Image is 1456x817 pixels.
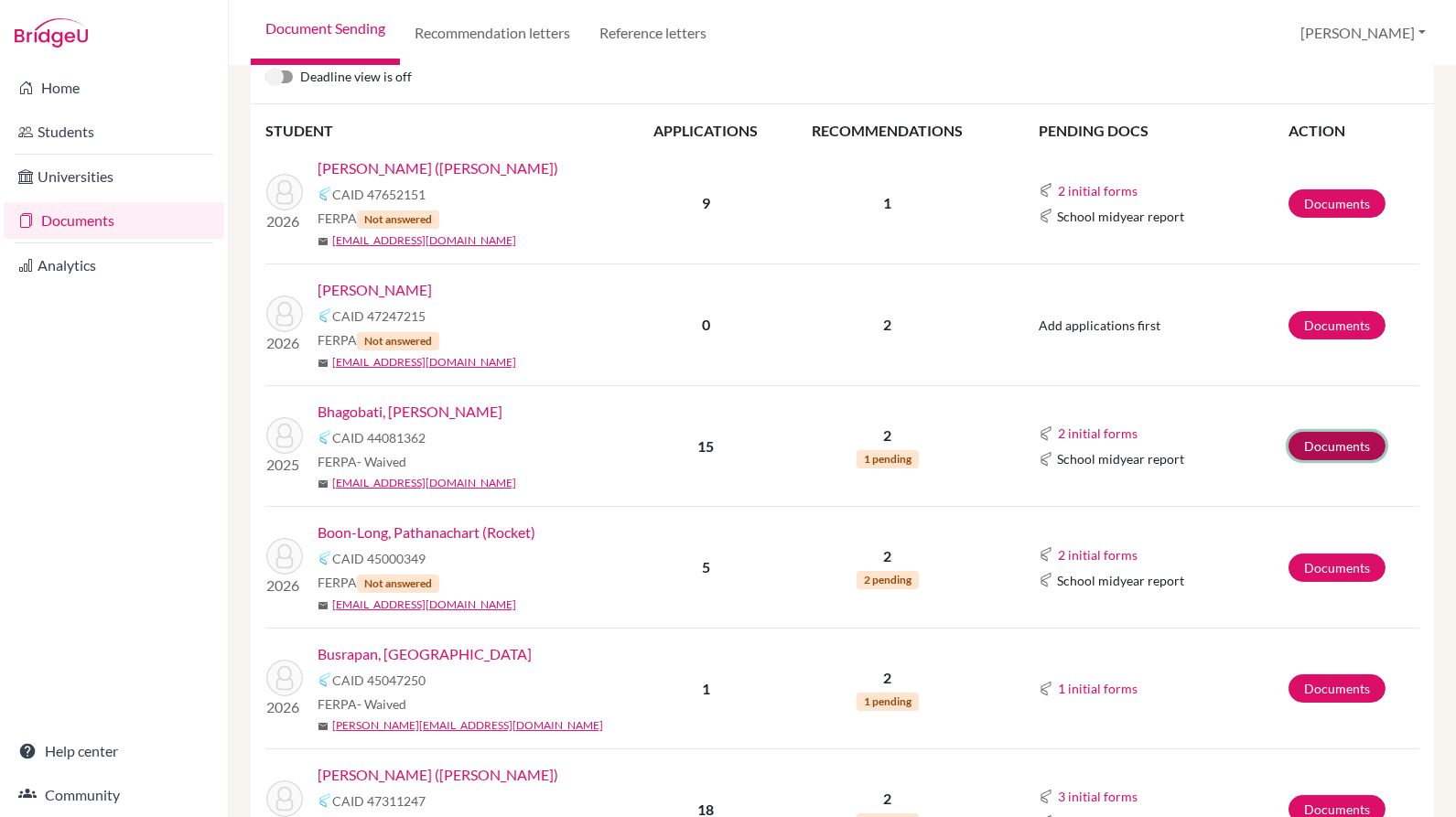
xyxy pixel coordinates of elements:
img: Common App logo [318,551,332,565]
span: RECOMMENDATIONS [812,122,963,139]
span: mail [318,600,329,611]
span: 1 pending [857,693,919,711]
span: CAID 44081362 [332,428,426,447]
span: mail [318,358,329,369]
a: [PERSON_NAME] [318,279,432,301]
span: 2 pending [857,571,919,589]
p: 2 [782,314,994,336]
a: Documents [1289,554,1386,582]
a: Home [4,70,224,106]
a: Boon-Long, Pathanachart (Rocket) [318,521,535,543]
a: Busrapan, [GEOGRAPHIC_DATA] [318,643,532,665]
a: Universities [4,158,224,195]
button: 2 initial forms [1057,180,1138,201]
button: 3 initial forms [1057,786,1138,807]
img: Common App logo [1039,790,1053,804]
span: FERPA [318,452,406,471]
p: 2026 [266,575,303,597]
img: Bhagobati, Henry [266,417,303,454]
a: [PERSON_NAME] ([PERSON_NAME]) [318,157,558,179]
img: Common App logo [1039,547,1053,562]
img: Busrapan, Pran [266,660,303,696]
span: mail [318,721,329,732]
b: 0 [702,316,710,333]
img: Common App logo [318,672,332,687]
a: Documents [1289,311,1386,339]
span: Deadline view is off [300,67,412,89]
a: Documents [1289,432,1386,460]
span: School midyear report [1057,571,1184,590]
p: 2026 [266,210,303,232]
img: Baljee, Aryaveer [266,296,303,332]
img: Common App logo [318,187,332,201]
span: Not answered [357,210,439,229]
img: Common App logo [1039,209,1053,223]
p: 2 [782,667,994,689]
span: FERPA [318,330,439,350]
button: 2 initial forms [1057,544,1138,565]
b: 1 [702,680,710,697]
p: 2 [782,545,994,567]
img: Common App logo [318,308,332,323]
a: [PERSON_NAME] ([PERSON_NAME]) [318,764,558,786]
span: Add applications first [1039,317,1160,333]
button: 2 initial forms [1057,423,1138,444]
span: PENDING DOCS [1039,122,1149,139]
img: Bridge-U [15,18,88,48]
a: Documents [1289,189,1386,218]
a: [EMAIL_ADDRESS][DOMAIN_NAME] [332,597,516,613]
span: APPLICATIONS [653,122,758,139]
img: Arnold, Maximillian (Max) [266,174,303,210]
span: Not answered [357,575,439,593]
a: Documents [4,202,224,239]
span: mail [318,236,329,247]
span: CAID 45047250 [332,671,426,690]
span: mail [318,478,329,489]
a: [PERSON_NAME][EMAIL_ADDRESS][DOMAIN_NAME] [332,717,603,734]
a: [EMAIL_ADDRESS][DOMAIN_NAME] [332,232,516,249]
a: Documents [1289,674,1386,703]
a: [EMAIL_ADDRESS][DOMAIN_NAME] [332,354,516,371]
a: Analytics [4,247,224,284]
p: 2026 [266,332,303,354]
button: [PERSON_NAME] [1292,16,1434,50]
p: 1 [782,192,994,214]
th: STUDENT [265,119,631,143]
span: - Waived [357,696,406,712]
button: 1 initial forms [1057,678,1138,699]
span: CAID 47247215 [332,306,426,326]
p: 2026 [266,696,303,718]
span: FERPA [318,694,406,714]
img: Common App logo [1039,426,1053,441]
img: Common App logo [318,793,332,808]
img: Common App logo [1039,682,1053,696]
span: CAID 47311247 [332,791,426,811]
img: Common App logo [1039,183,1053,198]
b: 15 [697,437,714,455]
a: [EMAIL_ADDRESS][DOMAIN_NAME] [332,475,516,491]
b: 9 [702,194,710,211]
img: Chiang, Mao-Cheng (Jason) [266,780,303,817]
span: - Waived [357,454,406,469]
span: 1 pending [857,450,919,468]
a: Help center [4,733,224,769]
img: Common App logo [318,430,332,445]
p: 2 [782,425,994,446]
span: CAID 47652151 [332,185,426,204]
th: ACTION [1288,119,1419,143]
a: Bhagobati, [PERSON_NAME] [318,401,502,423]
a: Community [4,777,224,813]
a: Students [4,113,224,150]
p: 2025 [266,454,303,476]
img: Common App logo [1039,573,1053,587]
span: School midyear report [1057,207,1184,226]
p: 2 [782,788,994,810]
span: Not answered [357,332,439,350]
img: Boon-Long, Pathanachart (Rocket) [266,538,303,575]
span: FERPA [318,209,439,229]
span: CAID 45000349 [332,549,426,568]
span: FERPA [318,573,439,593]
img: Common App logo [1039,452,1053,467]
b: 5 [702,558,710,575]
span: School midyear report [1057,449,1184,468]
